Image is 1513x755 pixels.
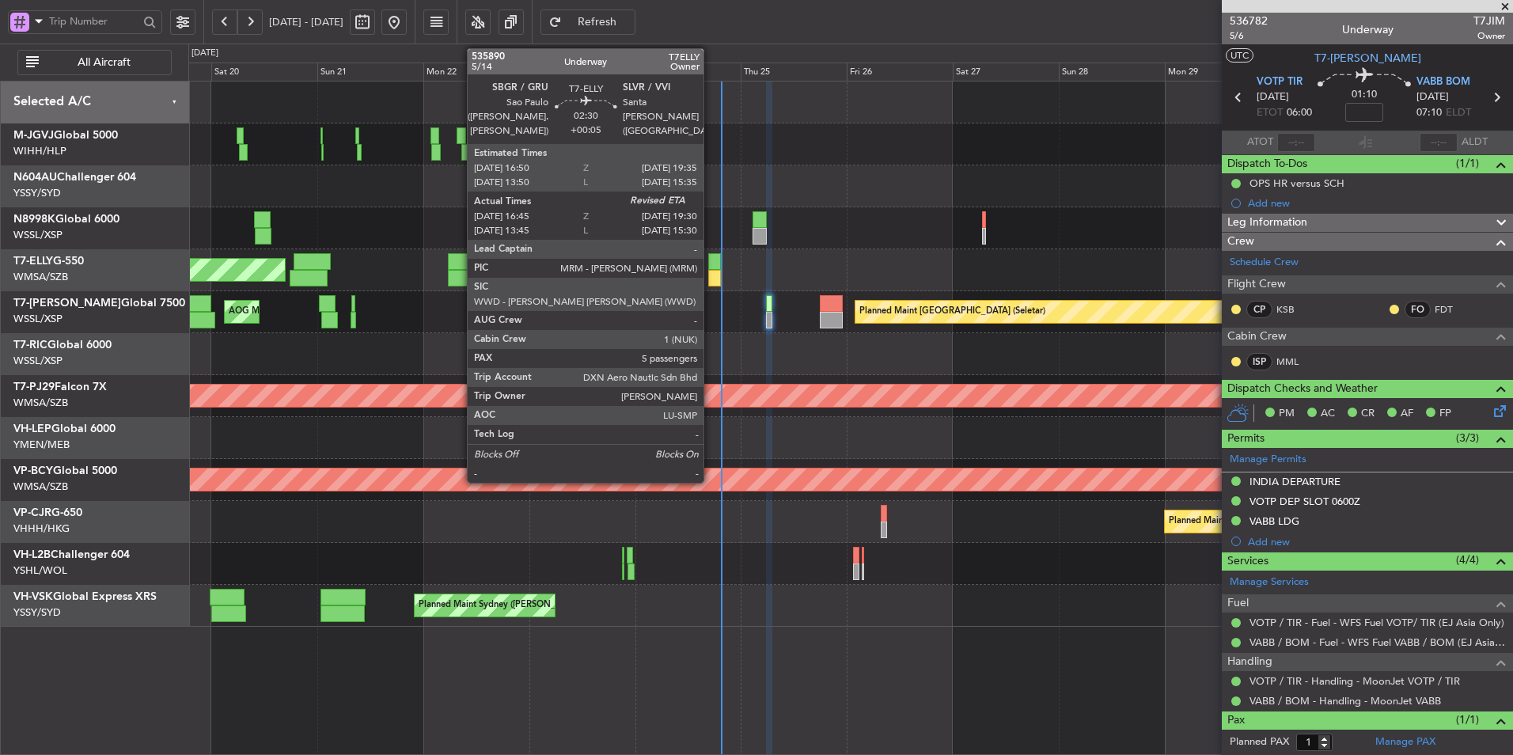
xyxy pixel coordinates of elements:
[49,9,138,33] input: Trip Number
[13,549,51,560] span: VH-L2B
[1246,353,1272,370] div: ISP
[1249,514,1299,528] div: VABB LDG
[42,57,166,68] span: All Aircraft
[13,130,118,141] a: M-JGVJGlobal 5000
[13,186,61,200] a: YSSY/SYD
[1456,430,1479,446] span: (3/3)
[13,480,68,494] a: WMSA/SZB
[1230,13,1268,29] span: 536782
[1456,552,1479,568] span: (4/4)
[13,549,130,560] a: VH-L2BChallenger 604
[13,507,82,518] a: VP-CJRG-650
[1279,406,1295,422] span: PM
[1249,635,1505,649] a: VABB / BOM - Fuel - WFS Fuel VABB / BOM (EJ Asia Only)
[1059,63,1165,82] div: Sun 28
[1342,21,1394,38] div: Underway
[1227,430,1265,448] span: Permits
[13,172,57,183] span: N604AU
[1473,29,1505,43] span: Owner
[1249,674,1460,688] a: VOTP / TIR - Handling - MoonJet VOTP / TIR
[423,63,529,82] div: Mon 22
[13,591,157,602] a: VH-VSKGlobal Express XRS
[1248,535,1505,548] div: Add new
[13,256,84,267] a: T7-ELLYG-550
[1169,510,1433,533] div: Planned Maint [GEOGRAPHIC_DATA] ([GEOGRAPHIC_DATA] Intl)
[1230,575,1309,590] a: Manage Services
[1456,711,1479,728] span: (1/1)
[13,214,55,225] span: N8998K
[1248,196,1505,210] div: Add new
[1226,48,1253,63] button: UTC
[419,594,602,617] div: Planned Maint Sydney ([PERSON_NAME] Intl)
[1257,105,1283,121] span: ETOT
[1276,302,1312,317] a: KSB
[13,214,119,225] a: N8998KGlobal 6000
[1227,552,1268,571] span: Services
[13,396,68,410] a: WMSA/SZB
[1230,734,1289,750] label: Planned PAX
[1227,380,1378,398] span: Dispatch Checks and Weather
[13,591,53,602] span: VH-VSK
[1165,63,1271,82] div: Mon 29
[1416,105,1442,121] span: 07:10
[1287,105,1312,121] span: 06:00
[13,298,121,309] span: T7-[PERSON_NAME]
[13,381,55,393] span: T7-PJ29
[1439,406,1451,422] span: FP
[1227,155,1307,173] span: Dispatch To-Dos
[13,144,66,158] a: WIHH/HLP
[1227,275,1286,294] span: Flight Crew
[13,340,112,351] a: T7-RICGlobal 6000
[1416,89,1449,105] span: [DATE]
[13,381,107,393] a: T7-PJ29Falcon 7X
[1462,135,1488,150] span: ALDT
[1401,406,1413,422] span: AF
[1247,135,1273,150] span: ATOT
[1230,452,1306,468] a: Manage Permits
[13,312,63,326] a: WSSL/XSP
[13,522,70,536] a: VHHH/HKG
[1249,616,1504,629] a: VOTP / TIR - Fuel - WFS Fuel VOTP/ TIR (EJ Asia Only)
[229,300,403,324] div: AOG Maint [GEOGRAPHIC_DATA] (Seletar)
[317,63,423,82] div: Sun 21
[13,465,53,476] span: VP-BCY
[1456,155,1479,172] span: (1/1)
[1227,594,1249,613] span: Fuel
[1405,301,1431,318] div: FO
[1249,475,1340,488] div: INDIA DEPARTURE
[13,605,61,620] a: YSSY/SYD
[1230,29,1268,43] span: 5/6
[529,63,635,82] div: Tue 23
[211,63,317,82] div: Sat 20
[1352,87,1377,103] span: 01:10
[1435,302,1470,317] a: FDT
[13,340,47,351] span: T7-RIC
[13,563,67,578] a: YSHL/WOL
[13,423,116,434] a: VH-LEPGlobal 6000
[191,47,218,60] div: [DATE]
[13,256,53,267] span: T7-ELLY
[13,438,70,452] a: YMEN/MEB
[1227,214,1307,232] span: Leg Information
[17,50,172,75] button: All Aircraft
[859,300,1045,324] div: Planned Maint [GEOGRAPHIC_DATA] (Seletar)
[13,423,51,434] span: VH-LEP
[13,465,117,476] a: VP-BCYGlobal 5000
[1375,734,1435,750] a: Manage PAX
[556,300,733,324] div: AOG Maint London ([GEOGRAPHIC_DATA])
[1314,50,1421,66] span: T7-[PERSON_NAME]
[1227,653,1272,671] span: Handling
[1446,105,1471,121] span: ELDT
[1321,406,1335,422] span: AC
[1277,133,1315,152] input: --:--
[1246,301,1272,318] div: CP
[1249,694,1441,708] a: VABB / BOM - Handling - MoonJet VABB
[1249,176,1344,190] div: OPS HR versus SCH
[1361,406,1375,422] span: CR
[1276,355,1312,369] a: MML
[1227,328,1287,346] span: Cabin Crew
[1473,13,1505,29] span: T7JIM
[847,63,953,82] div: Fri 26
[1257,89,1289,105] span: [DATE]
[13,228,63,242] a: WSSL/XSP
